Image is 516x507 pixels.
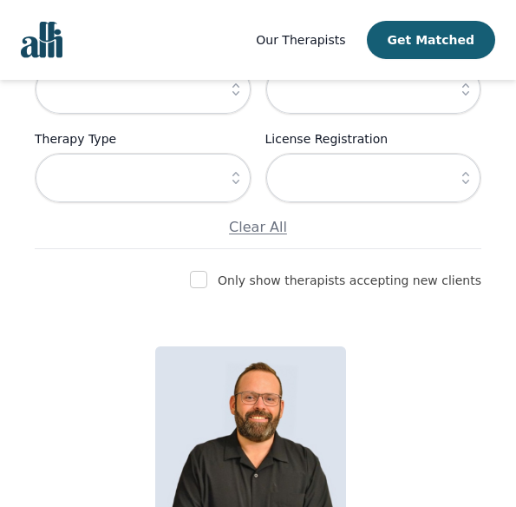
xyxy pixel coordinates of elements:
[256,30,345,50] a: Our Therapists
[35,128,251,149] label: Therapy Type
[367,21,495,59] button: Get Matched
[265,128,482,149] label: License Registration
[21,22,62,58] img: alli logo
[256,33,345,47] span: Our Therapists
[218,273,481,287] label: Only show therapists accepting new clients
[35,217,481,238] p: Clear All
